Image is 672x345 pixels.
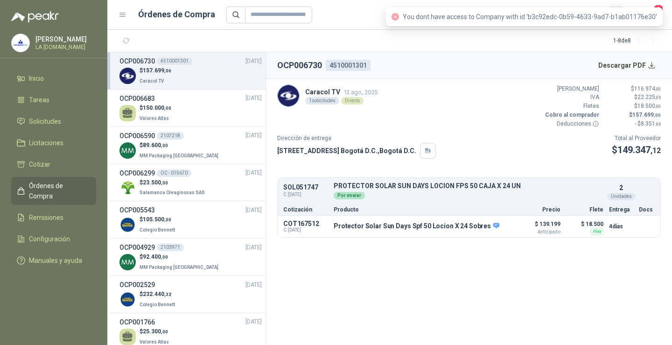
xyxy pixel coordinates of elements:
p: $ [140,104,171,113]
span: 89.600 [143,142,168,148]
a: Órdenes de Compra [11,177,96,205]
p: $ [140,253,220,261]
p: Total al Proveedor [612,134,661,143]
div: Unidades [607,193,636,200]
p: IVA [543,93,599,102]
p: Caracol TV [305,87,378,97]
a: OCP0067304510001301[DATE] Company Logo$157.699,06Caracol TV [119,56,262,85]
span: Inicio [29,73,44,84]
p: 2 [619,183,623,193]
p: 4 días [609,221,633,232]
div: 1 - 8 de 8 [613,34,661,49]
img: Company Logo [119,68,136,84]
div: 4510001301 [326,60,371,71]
span: 105.500 [143,216,171,223]
img: Company Logo [119,217,136,233]
h3: OCP001766 [119,317,155,327]
a: OCP006299OC - 015670[DATE] Company Logo$23.500,00Salamanca Oleaginosas SAS [119,168,262,197]
span: 22.225 [637,94,661,100]
span: 23.500 [143,179,168,186]
span: You dont have access to Company with id 'b3c92edc-0b59-4633-9ad7-b1ab01176e30' [403,13,657,21]
span: ,00 [164,106,171,111]
span: Remisiones [29,212,63,223]
a: Remisiones [11,209,96,226]
p: $ [605,111,661,120]
span: 157.699 [632,112,661,118]
span: ,00 [655,104,661,109]
p: Fletes [543,102,599,111]
button: Descargar PDF [593,56,661,75]
h3: OCP006299 [119,168,155,178]
span: C: [DATE] [283,191,328,198]
span: ,12 [651,146,661,155]
a: Solicitudes [11,113,96,130]
h3: OCP006730 [119,56,155,66]
span: 4 [653,4,664,13]
h1: Órdenes de Compra [138,8,215,21]
span: MM Packaging [GEOGRAPHIC_DATA] [140,265,218,270]
p: Docs [639,207,655,212]
span: ,94 [655,121,661,127]
p: Cobro al comprador [543,111,599,120]
span: [DATE] [245,281,262,289]
a: Manuales y ayuda [11,252,96,269]
span: Solicitudes [29,116,61,127]
span: Órdenes de Compra [29,181,87,201]
a: OCP006683[DATE] $150.000,00Valores Atlas [119,93,262,123]
div: Por enviar [334,192,365,199]
p: $ [140,178,207,187]
span: ,06 [654,113,661,118]
span: Valores Atlas [140,339,169,345]
span: C: [DATE] [283,227,328,233]
span: ,00 [164,217,171,222]
div: 2103971 [157,244,184,251]
img: Company Logo [119,179,136,196]
p: Dirección de entrega [277,134,436,143]
span: ,06 [655,95,661,100]
p: $ [605,102,661,111]
span: Cotizar [29,159,50,169]
span: MM Packaging [GEOGRAPHIC_DATA] [140,153,218,158]
p: Deducciones [543,120,599,128]
span: ,32 [164,292,171,297]
p: $ 18.500 [566,218,603,230]
p: - $ [605,120,661,128]
span: ,00 [161,143,168,148]
a: OCP002529[DATE] Company Logo$232.440,32Colegio Bennett [119,280,262,309]
span: 18.500 [637,103,661,109]
span: Manuales y ayuda [29,255,82,266]
p: $ [140,141,220,150]
p: $ [612,143,661,157]
span: Colegio Bennett [140,302,175,307]
p: LA [DOMAIN_NAME] [35,44,94,50]
span: ,00 [655,86,661,92]
span: [DATE] [245,57,262,66]
p: $ [140,66,171,75]
p: Flete [566,207,603,212]
p: $ [140,327,171,336]
span: [DATE] [245,94,262,103]
h2: OCP006730 [277,59,322,72]
img: Company Logo [278,85,299,106]
div: 1 solicitudes [305,97,339,105]
span: 157.699 [143,67,171,74]
span: 232.440 [143,291,171,297]
a: OCP0065902107218[DATE] Company Logo$89.600,00MM Packaging [GEOGRAPHIC_DATA] [119,131,262,160]
p: $ [605,93,661,102]
a: Inicio [11,70,96,87]
h3: OCP006590 [119,131,155,141]
p: $ [140,290,177,299]
div: 4510001301 [157,57,192,65]
span: 92.400 [143,253,168,260]
span: 12 ago, 2025 [344,89,378,96]
span: [DATE] [245,243,262,252]
img: Company Logo [119,291,136,308]
span: Valores Atlas [140,116,169,121]
div: Flex [590,228,603,235]
p: $ [140,215,177,224]
span: 149.347 [617,144,661,155]
div: OC - 015670 [157,169,191,177]
a: Tareas [11,91,96,109]
span: Caracol TV [140,78,164,84]
p: COT167512 [283,220,328,227]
